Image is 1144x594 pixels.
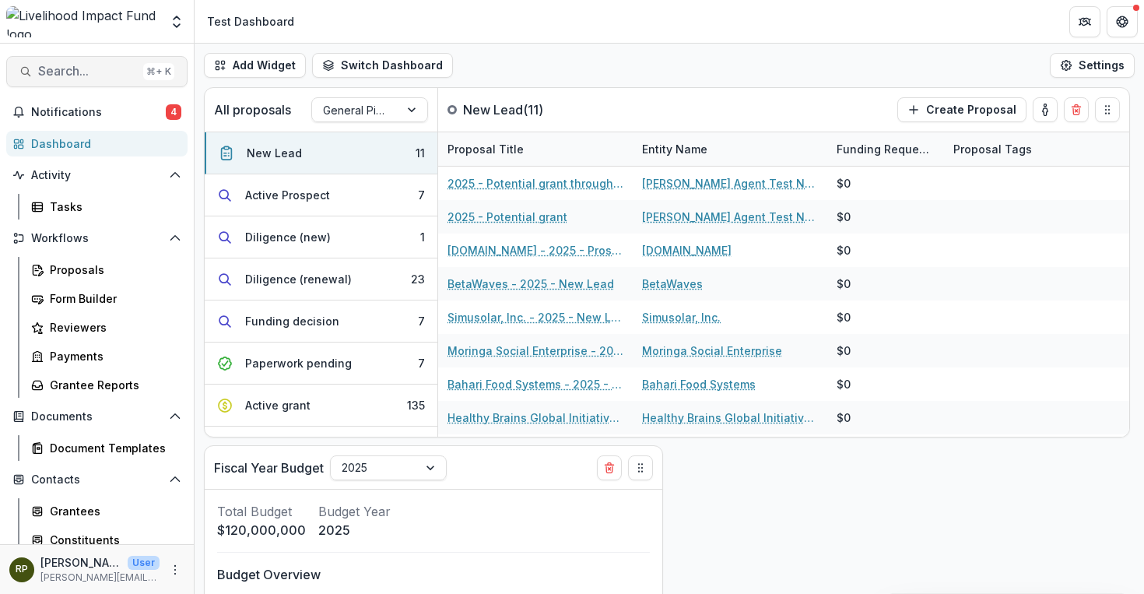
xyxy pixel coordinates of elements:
button: Notifications4 [6,100,188,125]
div: Proposal Title [438,132,633,166]
span: Search... [38,64,137,79]
a: Grantees [25,498,188,524]
a: 2025 - Potential grant [447,209,567,225]
button: Open entity switcher [166,6,188,37]
div: Dashboard [31,135,175,152]
p: Total Budget [217,502,306,521]
span: Activity [31,169,163,182]
div: $0 [837,309,851,325]
button: Delete card [1064,97,1089,122]
div: Constituents [50,532,175,548]
div: New Lead [247,145,302,161]
div: Grantees [50,503,175,519]
a: Dashboard [6,131,188,156]
a: Payments [25,343,188,369]
div: Grantee Reports [50,377,175,393]
span: Notifications [31,106,166,119]
button: Open Contacts [6,467,188,492]
div: Entity Name [633,132,827,166]
div: 11 [416,145,425,161]
div: Rachel Proefke [16,564,28,575]
div: $0 [837,242,851,258]
button: Active grant135 [205,385,437,427]
button: Create Proposal [897,97,1026,122]
a: Constituents [25,527,188,553]
div: $0 [837,209,851,225]
div: $0 [837,376,851,392]
button: toggle-assigned-to-me [1033,97,1058,122]
button: Funding decision7 [205,301,437,343]
a: Healthy Brains Global Initiative Inc - 2025 - New Lead [447,409,623,426]
a: [PERSON_NAME] Agent Test Non-profit [642,175,818,192]
div: $0 [837,343,851,359]
div: Proposal Tags [944,141,1041,157]
p: User [128,556,160,570]
div: Proposals [50,262,175,278]
button: Open Activity [6,163,188,188]
button: Diligence (new)1 [205,216,437,258]
a: Simusolar, Inc. - 2025 - New Lead [447,309,623,325]
div: Entity Name [633,141,717,157]
a: Document Templates [25,435,188,461]
button: Drag [628,455,653,480]
a: Moringa Social Enterprise [642,343,782,359]
button: Get Help [1107,6,1138,37]
p: Budget Year [318,502,391,521]
button: Add Widget [204,53,306,78]
div: Active Prospect [245,187,330,203]
div: Funding Requested [827,132,944,166]
button: Switch Dashboard [312,53,453,78]
a: Bahari Food Systems [642,376,756,392]
div: 1 [420,229,425,245]
button: Drag [1095,97,1120,122]
div: 135 [407,397,425,413]
a: [PERSON_NAME] Agent Test Non-profit [642,209,818,225]
div: 23 [411,271,425,287]
p: New Lead ( 11 ) [463,100,580,119]
a: Form Builder [25,286,188,311]
div: 7 [418,187,425,203]
p: $120,000,000 [217,521,306,540]
div: Diligence (new) [245,229,331,245]
div: Funding decision [245,313,339,329]
button: Settings [1050,53,1135,78]
a: Healthy Brains Global Initiative Inc [642,409,818,426]
a: Proposals [25,257,188,283]
a: Simusolar, Inc. [642,309,721,325]
p: Fiscal Year Budget [214,459,324,477]
div: Document Templates [50,440,175,456]
p: [PERSON_NAME] [40,554,121,571]
button: Partners [1069,6,1100,37]
div: Active grant [245,397,311,413]
a: Moringa Social Enterprise - 2025 - New Lead [447,343,623,359]
button: Paperwork pending7 [205,343,437,385]
a: [DOMAIN_NAME] - 2025 - Prospect [447,242,623,258]
p: Budget Overview [217,565,650,584]
div: Payments [50,348,175,364]
span: Documents [31,410,163,424]
span: 4 [166,104,181,120]
p: [PERSON_NAME][EMAIL_ADDRESS][DOMAIN_NAME] [40,571,160,585]
div: Proposal Tags [944,132,1139,166]
span: Workflows [31,232,163,245]
div: Proposal Title [438,141,533,157]
button: Delete card [597,455,622,480]
nav: breadcrumb [201,10,300,33]
div: ⌘ + K [143,63,174,80]
div: Paperwork pending [245,355,352,371]
div: 7 [418,355,425,371]
button: Active Prospect7 [205,174,437,216]
button: Open Workflows [6,226,188,251]
button: Diligence (renewal)23 [205,258,437,301]
div: Test Dashboard [207,13,294,30]
p: 2025 [318,521,391,540]
button: More [166,561,184,579]
a: Tasks [25,194,188,220]
button: Open Documents [6,404,188,429]
div: Reviewers [50,319,175,336]
button: Search... [6,56,188,87]
img: Livelihood Impact Fund logo [6,6,160,37]
a: Reviewers [25,315,188,340]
